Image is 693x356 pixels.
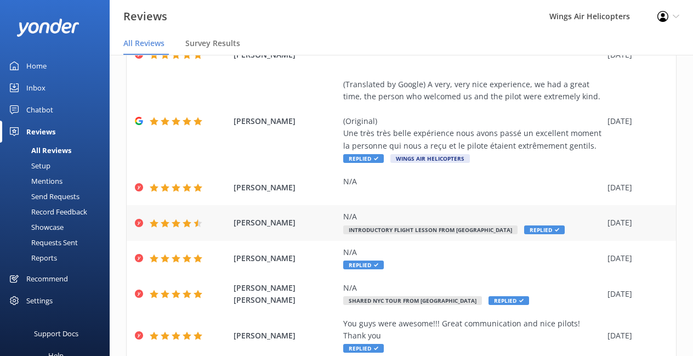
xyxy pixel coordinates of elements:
img: yonder-white-logo.png [16,19,79,37]
h3: Reviews [123,8,167,25]
div: Chatbot [26,99,53,121]
div: [DATE] [607,330,662,342]
span: Introductory Flight Lesson from [GEOGRAPHIC_DATA] [343,225,518,234]
div: Record Feedback [7,204,87,219]
div: (Translated by Google) A very, very nice experience, we had a great time, the person who welcomed... [343,78,602,152]
span: Replied [343,344,384,353]
a: Requests Sent [7,235,110,250]
span: Replied [343,154,384,163]
div: Settings [26,290,53,312]
div: [DATE] [607,217,662,229]
div: N/A [343,176,602,188]
div: Inbox [26,77,46,99]
span: [PERSON_NAME] [234,252,338,264]
div: Home [26,55,47,77]
span: Shared NYC Tour from [GEOGRAPHIC_DATA] [343,296,482,305]
a: Send Requests [7,189,110,204]
div: Showcase [7,219,64,235]
div: Recommend [26,268,68,290]
a: Record Feedback [7,204,110,219]
div: Mentions [7,173,63,189]
div: N/A [343,211,602,223]
a: All Reviews [7,143,110,158]
div: Requests Sent [7,235,78,250]
span: [PERSON_NAME] [PERSON_NAME] [234,282,338,307]
div: [DATE] [607,115,662,127]
div: Support Docs [34,323,78,344]
span: All Reviews [123,38,164,49]
div: All Reviews [7,143,71,158]
div: Reviews [26,121,55,143]
a: Setup [7,158,110,173]
div: [DATE] [607,182,662,194]
div: Setup [7,158,50,173]
a: Reports [7,250,110,265]
span: [PERSON_NAME] [234,115,338,127]
div: N/A [343,282,602,294]
div: [DATE] [607,288,662,300]
a: Showcase [7,219,110,235]
div: Reports [7,250,57,265]
div: [DATE] [607,252,662,264]
div: You guys were awesome!!! Great communication and nice pilots! Thank you [343,318,602,342]
span: Replied [343,261,384,269]
span: [PERSON_NAME] [234,330,338,342]
span: Wings Air Helicopters [390,154,470,163]
span: [PERSON_NAME] [234,182,338,194]
span: Survey Results [185,38,240,49]
a: Mentions [7,173,110,189]
div: Send Requests [7,189,79,204]
div: N/A [343,246,602,258]
span: Replied [524,225,565,234]
span: Replied [488,296,529,305]
span: [PERSON_NAME] [234,217,338,229]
